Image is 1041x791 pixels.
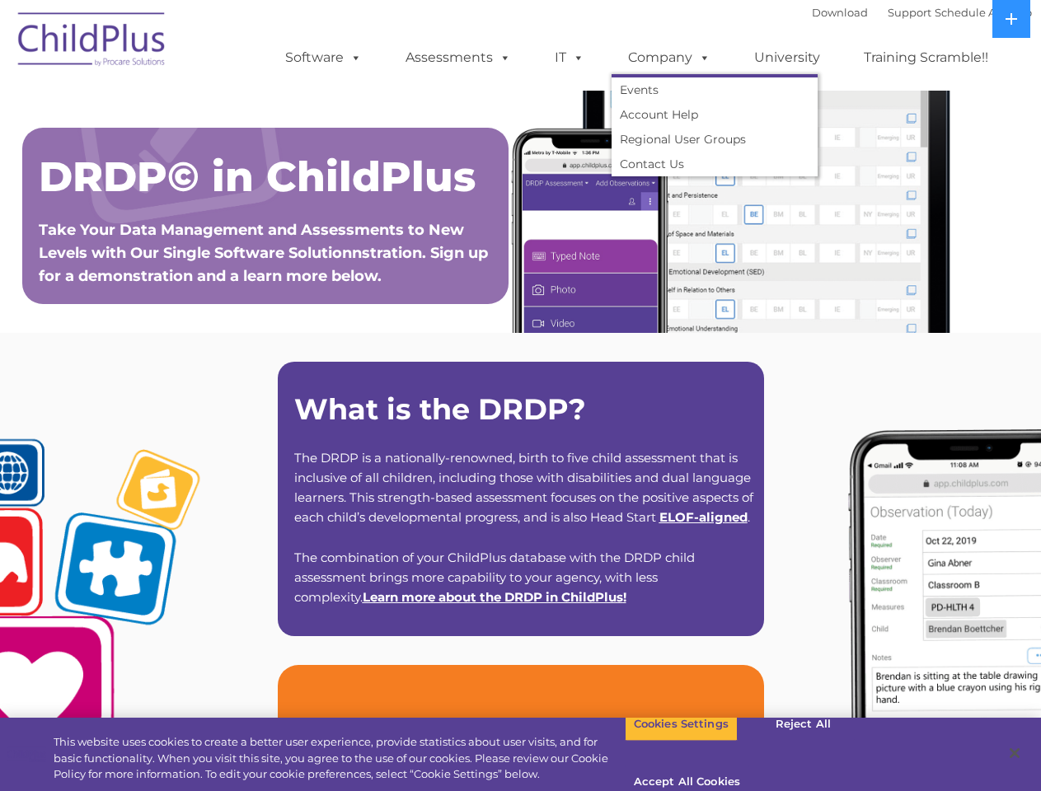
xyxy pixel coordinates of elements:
a: Download [812,6,868,19]
span: The DRDP is a nationally-renowned, birth to five child assessment that is inclusive of all childr... [294,450,753,525]
img: ChildPlus by Procare Solutions [10,1,175,83]
a: Learn more about the DRDP in ChildPlus [363,589,623,605]
a: University [738,41,837,74]
a: Training Scramble!! [847,41,1005,74]
font: | [812,6,1032,19]
a: Contact Us [612,152,818,176]
a: Assessments [389,41,528,74]
button: Reject All [752,707,855,742]
span: DRDP© in ChildPlus [39,152,476,202]
strong: What is the DRDP? [294,391,586,427]
a: Account Help [612,102,818,127]
span: Take Your Data Management and Assessments to New Levels with Our Single Software Solutionnstratio... [39,221,488,285]
span: The combination of your ChildPlus database with the DRDP child assessment brings more capability ... [294,550,695,605]
a: Schedule A Demo [935,6,1032,19]
span: ! [363,589,626,605]
a: Regional User Groups [612,127,818,152]
a: ELOF-aligned [659,509,748,525]
a: Software [269,41,378,74]
button: Cookies Settings [625,707,738,742]
a: Events [612,77,818,102]
a: Support [888,6,931,19]
a: Company [612,41,727,74]
button: Close [996,735,1033,771]
a: IT [538,41,601,74]
div: This website uses cookies to create a better user experience, provide statistics about user visit... [54,734,625,783]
